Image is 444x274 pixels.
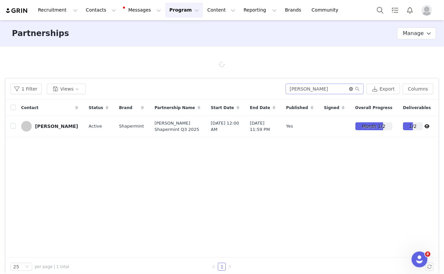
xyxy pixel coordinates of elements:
[210,263,218,271] li: Previous Page
[218,263,225,270] a: 1
[349,87,353,91] i: icon: close-circle
[155,120,200,133] span: [PERSON_NAME] Shapermint Q3 2025
[324,105,340,111] span: Signed
[21,105,38,111] span: Contact
[89,105,103,111] span: Status
[418,5,439,16] button: Profile
[211,105,234,111] span: Start Date
[281,3,307,18] a: Brands
[82,3,120,18] button: Contacts
[355,87,360,91] i: icon: search
[5,8,28,14] img: grin logo
[25,265,29,269] i: icon: down
[155,105,195,111] span: Partnership Name
[355,122,392,130] div: Month 1/2
[21,121,78,132] a: [PERSON_NAME]
[228,265,232,269] i: icon: right
[422,5,432,16] img: placeholder-profile.jpg
[403,29,424,37] span: Manage
[403,105,431,111] span: Deliverables
[250,105,270,111] span: End Date
[47,84,86,94] button: Views
[119,123,144,130] span: Shapermint
[119,105,132,111] span: Brand
[89,123,102,130] span: Active
[286,105,308,111] span: Published
[11,84,42,94] button: 1 Filter
[203,3,239,18] button: Content
[397,27,436,39] button: Manage
[308,3,345,18] a: Community
[35,124,78,129] div: [PERSON_NAME]
[286,123,293,130] span: Yes
[240,3,281,18] button: Reporting
[403,84,433,94] button: Columns
[366,84,400,94] button: Export
[250,120,275,133] span: [DATE] 11:59 PM
[226,263,234,271] li: Next Page
[425,252,430,257] span: 8
[403,3,417,18] button: Notifications
[373,3,387,18] button: Search
[388,3,402,18] a: Tasks
[286,84,364,94] input: Search...
[35,264,69,270] span: per page | 1 total
[120,3,165,18] button: Messages
[412,252,427,267] iframe: Intercom live chat
[12,27,69,39] h3: Partnerships
[13,263,19,270] div: 25
[218,263,226,271] li: 1
[355,105,392,111] span: Overall Progress
[212,265,216,269] i: icon: left
[211,120,239,133] span: [DATE] 12:00 AM
[165,3,203,18] button: Program
[34,3,82,18] button: Recruitment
